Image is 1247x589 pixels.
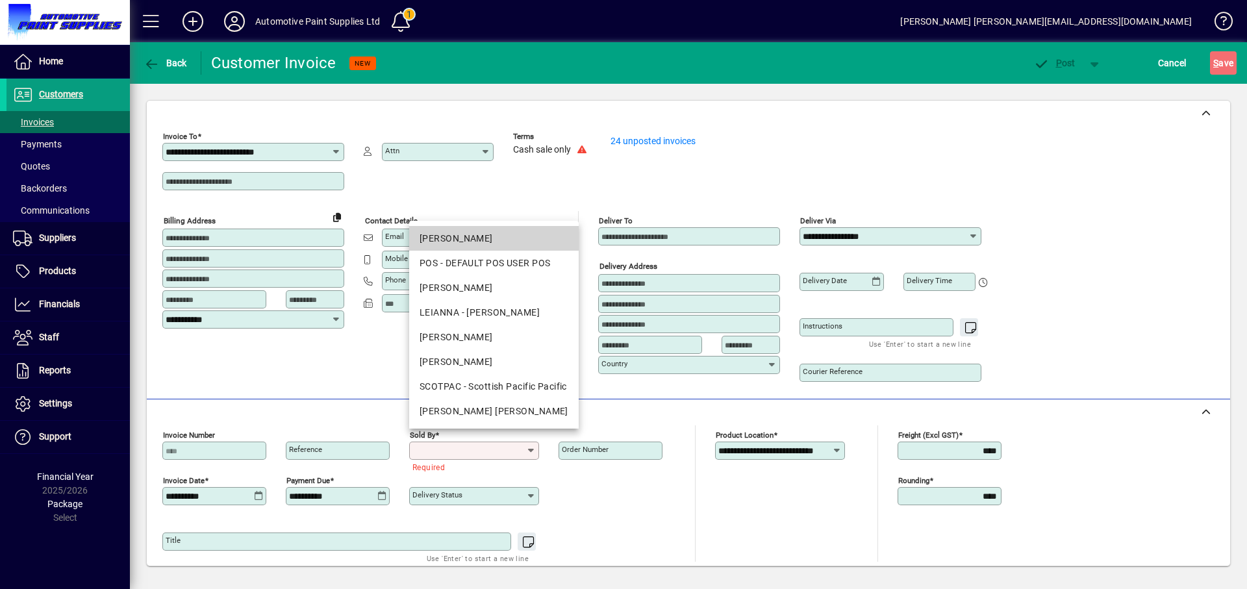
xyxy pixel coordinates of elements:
button: Cancel [1155,51,1190,75]
a: Reports [6,355,130,387]
span: Suppliers [39,232,76,243]
mat-label: Phone [385,275,406,284]
a: Support [6,421,130,453]
a: Invoices [6,111,130,133]
span: Payments [13,139,62,149]
a: Suppliers [6,222,130,255]
span: Reports [39,365,71,375]
button: Back [140,51,190,75]
mat-label: Deliver To [599,216,633,225]
span: Terms [513,132,591,141]
span: NEW [355,59,371,68]
a: Products [6,255,130,288]
a: Backorders [6,177,130,199]
mat-label: Courier Reference [803,367,863,376]
div: [PERSON_NAME] [420,281,568,295]
a: 24 unposted invoices [611,136,696,146]
mat-label: Invoice number [163,431,215,440]
mat-label: Mobile [385,254,408,263]
a: Communications [6,199,130,221]
span: Invoices [13,117,54,127]
span: Quotes [13,161,50,171]
span: Financial Year [37,471,94,482]
span: P [1056,58,1062,68]
mat-label: Payment due [286,476,330,485]
mat-label: Country [601,359,627,368]
mat-label: Email [385,232,404,241]
mat-option: DAVID - Dave Hinton [409,226,579,251]
mat-error: Required [412,460,529,473]
span: Package [47,499,82,509]
mat-option: KIM - Kim Hinton [409,275,579,300]
button: Save [1210,51,1237,75]
span: Settings [39,398,72,408]
span: Products [39,266,76,276]
mat-option: MAUREEN - Maureen Hinton [409,325,579,349]
span: Staff [39,332,59,342]
div: [PERSON_NAME] [420,232,568,245]
mat-label: Reference [289,445,322,454]
div: Automotive Paint Supplies Ltd [255,11,380,32]
mat-label: Order number [562,445,609,454]
span: Cash sale only [513,145,571,155]
button: Profile [214,10,255,33]
div: [PERSON_NAME] [PERSON_NAME][EMAIL_ADDRESS][DOMAIN_NAME] [900,11,1192,32]
span: S [1213,58,1218,68]
a: Financials [6,288,130,321]
mat-hint: Use 'Enter' to start a new line [427,551,529,566]
span: Home [39,56,63,66]
div: SCOTPAC - Scottish Pacific Pacific [420,380,568,394]
app-page-header-button: Back [130,51,201,75]
button: Post [1027,51,1082,75]
mat-label: Instructions [803,321,842,331]
a: Staff [6,321,130,354]
mat-hint: Use 'Enter' to start a new line [869,336,971,351]
span: Customers [39,89,83,99]
mat-option: POS - DEFAULT POS USER POS [409,251,579,275]
mat-option: MIKAYLA - Mikayla Hinton [409,349,579,374]
mat-label: Title [166,536,181,545]
span: Communications [13,205,90,216]
button: Add [172,10,214,33]
a: Payments [6,133,130,155]
span: Cancel [1158,53,1187,73]
a: Home [6,45,130,78]
mat-option: SHALINI - Shalini Cyril [409,399,579,423]
button: Copy to Delivery address [327,207,347,227]
span: Financials [39,299,80,309]
mat-label: Rounding [898,476,929,485]
mat-label: Product location [716,431,774,440]
span: Support [39,431,71,442]
span: ave [1213,53,1233,73]
mat-label: Attn [385,146,399,155]
div: [PERSON_NAME] [420,331,568,344]
div: [PERSON_NAME] [420,355,568,369]
mat-label: Invoice date [163,476,205,485]
mat-label: Delivery status [412,490,462,499]
div: [PERSON_NAME] [PERSON_NAME] [420,405,568,418]
span: ost [1033,58,1076,68]
span: Backorders [13,183,67,194]
mat-label: Deliver via [800,216,836,225]
span: Back [144,58,187,68]
a: Settings [6,388,130,420]
mat-label: Delivery date [803,276,847,285]
mat-label: Delivery time [907,276,952,285]
mat-option: LEIANNA - Leianna Lemalu [409,300,579,325]
div: POS - DEFAULT POS USER POS [420,257,568,270]
div: Customer Invoice [211,53,336,73]
a: Knowledge Base [1205,3,1231,45]
div: LEIANNA - [PERSON_NAME] [420,306,568,320]
mat-label: Sold by [410,431,435,440]
mat-option: SCOTPAC - Scottish Pacific Pacific [409,374,579,399]
a: Quotes [6,155,130,177]
mat-label: Invoice To [163,132,197,141]
mat-label: Freight (excl GST) [898,431,959,440]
